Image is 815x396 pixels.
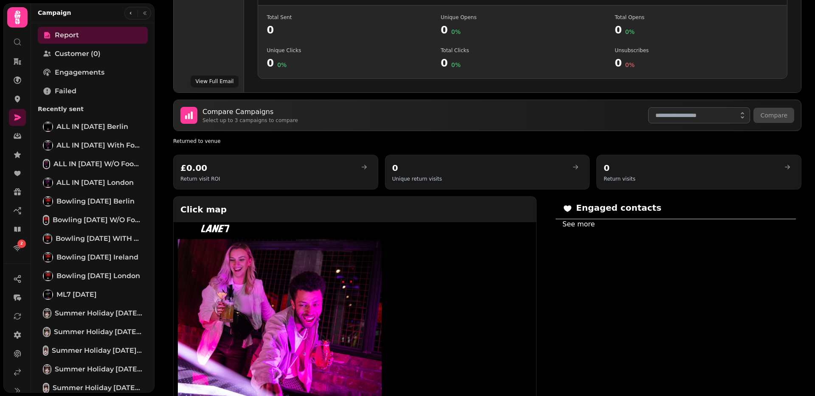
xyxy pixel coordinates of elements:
[56,196,135,206] span: Bowling [DATE] Berlin
[615,23,622,37] span: 0
[392,162,442,174] h2: 0
[604,162,635,174] h2: 0
[44,290,52,299] img: ML7 12th August
[44,178,52,187] img: ALL IN 19th August London
[562,202,661,214] h2: Engaged contacts
[441,23,448,37] span: 0
[615,14,778,21] span: Total number of times emails were opened (includes multiple opens by the same recipient)
[451,61,461,70] span: 0 %
[38,137,148,154] a: ALL IN 19th August With FoodALL IN [DATE] With Food
[53,159,143,169] span: ALL IN [DATE] W/O Food, ML7, Ber or Ire
[55,308,143,318] span: Summer Holiday [DATE] Berlin
[38,118,148,135] a: ALL IN 19th August BerlinALL IN [DATE] Berlin
[174,197,337,222] h2: Click map
[615,47,778,54] span: Number of recipients who chose to unsubscribe after receiving this campaign. LOWER is better - th...
[38,45,148,62] a: Customer (0)
[202,107,298,117] h3: Compare Campaigns
[56,234,143,244] span: Bowling [DATE] WITH Food
[202,117,298,124] p: Select up to 3 campaigns to compare
[55,364,143,374] span: Summer Holiday [DATE] Ireland
[191,75,239,87] button: View Full Email
[38,156,148,173] a: ALL IN 19th August W/O Food, ML7, Ber or IreALL IN [DATE] W/O Food, ML7, Ber or Ire
[38,101,148,117] p: Recently sent
[44,141,52,150] img: ALL IN 19th August With Food
[44,160,49,168] img: ALL IN 19th August W/O Food, ML7, Ber or Ire
[267,14,430,21] span: Total number of emails attempted to be sent in this campaign
[56,178,134,188] span: ALL IN [DATE] London
[625,28,635,37] span: 0 %
[267,47,430,54] span: Number of unique recipients who clicked a link in the email at least once
[451,28,461,37] span: 0 %
[56,290,97,300] span: ML7 [DATE]
[267,56,274,70] span: 0
[441,47,604,54] span: Total number of link clicks (includes multiple clicks by the same recipient)
[56,252,138,262] span: Bowling [DATE] Ireland
[38,249,148,266] a: Bowling 16th August IrelandBowling [DATE] Ireland
[52,346,143,356] span: Summer Holiday [DATE] W/O Food, ML7, Ber, LDN or IRE
[38,361,148,378] a: Summer Holiday 12th August IrelandSummer Holiday [DATE] Ireland
[44,197,52,206] img: Bowling 16th August Berlin
[38,174,148,191] a: ALL IN 19th August LondonALL IN [DATE] London
[55,30,79,40] span: Report
[38,268,148,284] a: Bowling 16th August LondonBowling [DATE] London
[38,193,148,210] a: Bowling 16th August BerlinBowling [DATE] Berlin
[38,286,148,303] a: ML7 12th AugustML7 [DATE]
[9,240,26,257] a: 2
[753,108,794,123] button: Compare
[441,14,604,21] span: Number of unique recipients who opened the email at least once
[54,327,143,337] span: Summer Holiday [DATE] With Food
[55,86,76,96] span: Failed
[277,61,287,70] span: 0 %
[55,67,104,78] span: Engagements
[355,162,371,172] a: goto
[44,346,48,355] img: Summer Holiday 12th August W/O Food, ML7, Ber, LDN or IRE
[38,323,148,340] a: Summer Holiday 12th August With FoodSummer Holiday [DATE] With Food
[56,122,128,132] span: ALL IN [DATE] Berlin
[44,123,52,131] img: ALL IN 19th August Berlin
[615,56,622,70] span: 0
[38,64,148,81] a: Engagements
[53,383,143,393] span: Summer Holiday [DATE] [GEOGRAPHIC_DATA]
[38,305,148,322] a: Summer Holiday 12th August BerlinSummer Holiday [DATE] Berlin
[392,176,442,182] p: Unique return visits
[625,61,635,70] span: 0 %
[56,140,143,151] span: ALL IN [DATE] With Food
[267,23,430,37] span: 0
[44,234,51,243] img: Bowling 16th August WITH Food
[53,215,143,225] span: Bowling [DATE] W/O Food, ML7, Ber, LDN or IRE
[44,272,52,280] img: Bowling 16th August London
[44,384,48,392] img: Summer Holiday 12th August London
[44,309,51,318] img: Summer Holiday 12th August Berlin
[38,27,148,44] a: Report
[20,241,23,247] span: 2
[778,162,794,172] a: goto
[173,138,336,145] h2: Recipients who visited your venue after receiving the campaign
[760,112,787,119] span: Compare
[180,176,220,182] p: Return visit ROI
[566,162,582,172] a: goto
[38,212,148,229] a: Bowling 16th August W/O Food, ML7, Ber, LDN or IREBowling [DATE] W/O Food, ML7, Ber, LDN or IRE
[38,8,71,17] h2: Campaign
[44,253,52,262] img: Bowling 16th August Ireland
[55,49,101,59] span: Customer (0)
[38,342,148,359] a: Summer Holiday 12th August W/O Food, ML7, Ber, LDN or IRESummer Holiday [DATE] W/O Food, ML7, Ber...
[180,162,220,174] h2: £0.00
[604,176,635,182] p: Return visits
[44,216,48,224] img: Bowling 16th August W/O Food, ML7, Ber, LDN or IRE
[44,365,51,374] img: Summer Holiday 12th August Ireland
[56,271,140,281] span: Bowling [DATE] London
[562,220,595,228] a: See more
[38,83,148,100] a: Failed
[38,230,148,247] a: Bowling 16th August WITH FoodBowling [DATE] WITH Food
[44,328,50,336] img: Summer Holiday 12th August With Food
[441,56,448,70] span: 0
